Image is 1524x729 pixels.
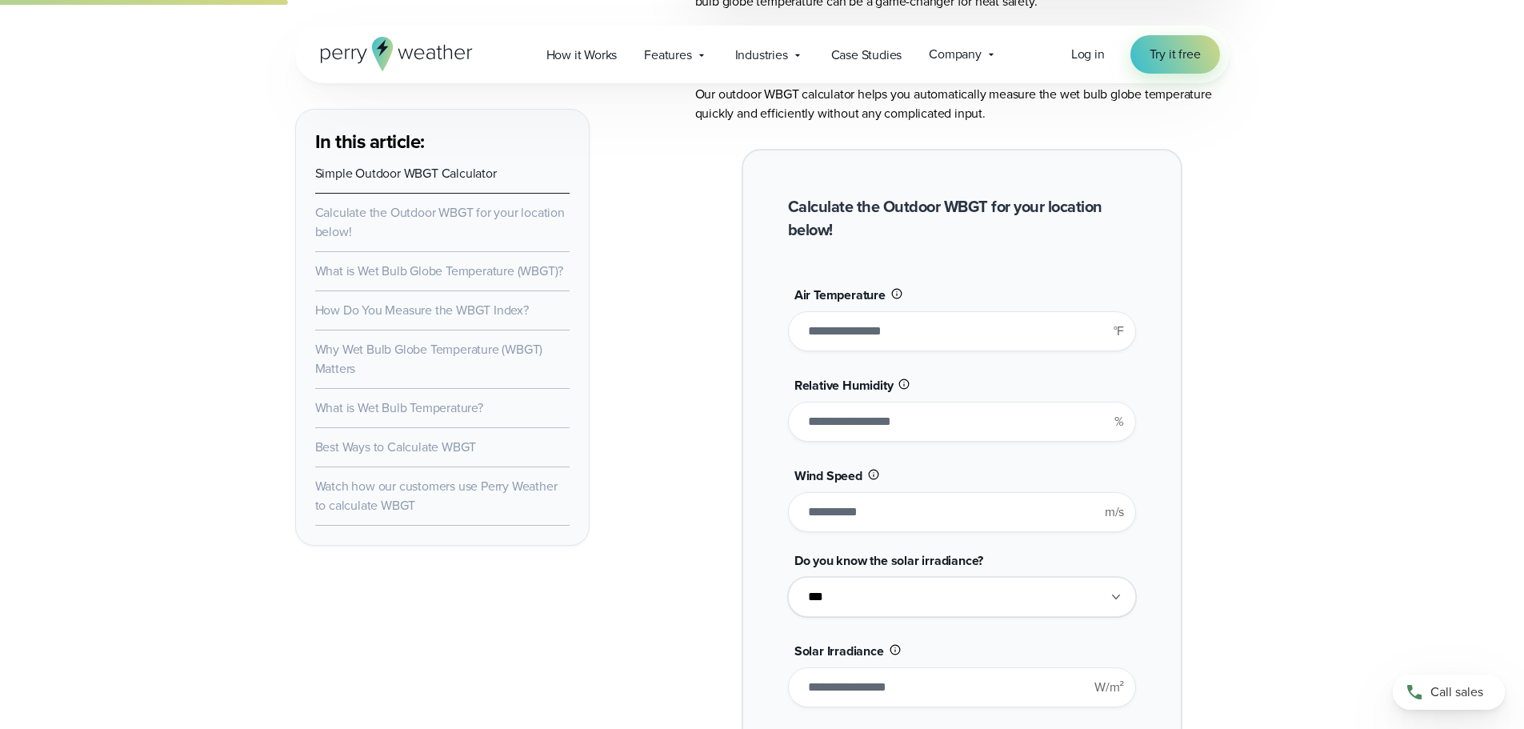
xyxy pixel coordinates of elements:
a: Case Studies [818,38,916,71]
span: Wind Speed [794,467,862,485]
a: Best Ways to Calculate WBGT [315,438,477,456]
span: Company [929,45,982,64]
a: Try it free [1130,35,1220,74]
span: Case Studies [831,46,902,65]
span: Features [644,46,691,65]
a: Call sales [1393,675,1505,710]
a: Watch how our customers use Perry Weather to calculate WBGT [315,477,558,515]
span: Relative Humidity [794,376,894,395]
h2: Calculate the Outdoor WBGT for your location below! [788,195,1136,242]
a: How Do You Measure the WBGT Index? [315,301,529,319]
a: What is Wet Bulb Temperature? [315,399,483,417]
a: Calculate the Outdoor WBGT for your location below! [315,203,565,241]
a: Why Wet Bulb Globe Temperature (WBGT) Matters [315,340,543,378]
a: Simple Outdoor WBGT Calculator [315,164,497,182]
a: What is Wet Bulb Globe Temperature (WBGT)? [315,262,564,280]
span: Solar Irradiance [794,642,884,660]
span: Try it free [1150,45,1201,64]
a: How it Works [533,38,631,71]
a: Log in [1071,45,1105,64]
span: Log in [1071,45,1105,63]
span: Do you know the solar irradiance? [794,551,983,570]
span: Air Temperature [794,286,886,304]
p: Our outdoor WBGT calculator helps you automatically measure the wet bulb globe temperature quickl... [695,85,1230,123]
span: Call sales [1430,683,1483,702]
span: How it Works [546,46,618,65]
span: Industries [735,46,788,65]
h3: In this article: [315,129,570,154]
